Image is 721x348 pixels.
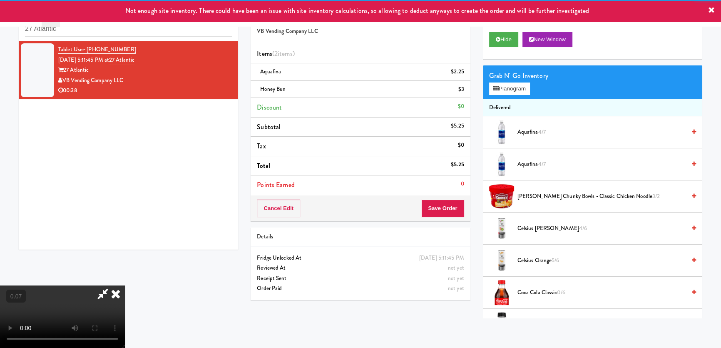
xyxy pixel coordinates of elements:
div: $3 [458,84,464,95]
div: Celsius Orange5/6 [514,255,696,266]
span: 5/6 [552,256,559,264]
div: 00:38 [58,85,232,96]
div: Order Paid [257,283,464,294]
span: Total [257,161,270,170]
span: 4/6 [579,224,587,232]
div: $0 [457,140,464,150]
a: Tablet User· [PHONE_NUMBER] [58,45,136,54]
div: $5.25 [451,160,464,170]
div: [DATE] 5:11:45 PM [419,253,464,263]
div: 0 [461,179,464,189]
input: Search vision orders [25,21,232,37]
a: 27 Atlantic [109,56,134,64]
div: Receipt Sent [257,273,464,284]
span: Celsius [PERSON_NAME] [517,223,686,234]
div: Reviewed At [257,263,464,273]
span: · [PHONE_NUMBER] [84,45,136,53]
h5: VB Vending Company LLC [257,28,464,35]
span: Honey Bun [260,85,286,93]
span: Tax [257,141,266,151]
span: [DATE] 5:11:45 PM at [58,56,109,64]
span: Celsius Orange [517,255,686,266]
div: Celsius [PERSON_NAME]4/6 [514,223,696,234]
button: New Window [522,32,572,47]
div: VB Vending Company LLC [58,75,232,86]
span: Items [257,49,294,58]
li: Tablet User· [PHONE_NUMBER][DATE] 5:11:45 PM at27 Atlantic27 AtlanticVB Vending Company LLC00:38 [19,41,238,99]
div: 27 Atlantic [58,65,232,75]
div: $5.25 [451,121,464,131]
span: Subtotal [257,122,281,132]
span: 4/7 [538,128,545,136]
div: Details [257,232,464,242]
span: 4/7 [538,160,545,168]
ng-pluralize: items [278,49,293,58]
button: Planogram [489,83,530,95]
div: Aquafina4/7 [514,127,696,138]
li: Delivered [483,99,702,117]
div: $2.25 [451,67,464,77]
span: not yet [448,264,464,272]
div: Fridge Unlocked At [257,253,464,263]
span: 3/2 [652,192,660,200]
button: Save Order [421,200,464,217]
span: not yet [448,274,464,282]
div: Coca Cola Classic0/6 [514,288,696,298]
span: Aquafina [517,159,686,170]
button: Hide [489,32,518,47]
span: Aquafina [260,68,281,75]
span: Not enough site inventory. There could have been an issue with site inventory calculations, so al... [125,6,589,15]
span: Coca Cola Classic [517,288,686,298]
div: Grab N' Go Inventory [489,70,696,82]
span: 0/6 [557,288,565,296]
div: Aquafina4/7 [514,159,696,170]
div: $0 [457,101,464,112]
span: Points Earned [257,180,294,190]
div: [PERSON_NAME] Chunky Bowls - Classic Chicken Noodle3/2 [514,191,696,202]
span: (2 ) [272,49,295,58]
span: Aquafina [517,127,686,138]
span: [PERSON_NAME] Chunky Bowls - Classic Chicken Noodle [517,191,686,202]
button: Cancel Edit [257,200,300,217]
span: Discount [257,103,282,112]
span: not yet [448,284,464,292]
